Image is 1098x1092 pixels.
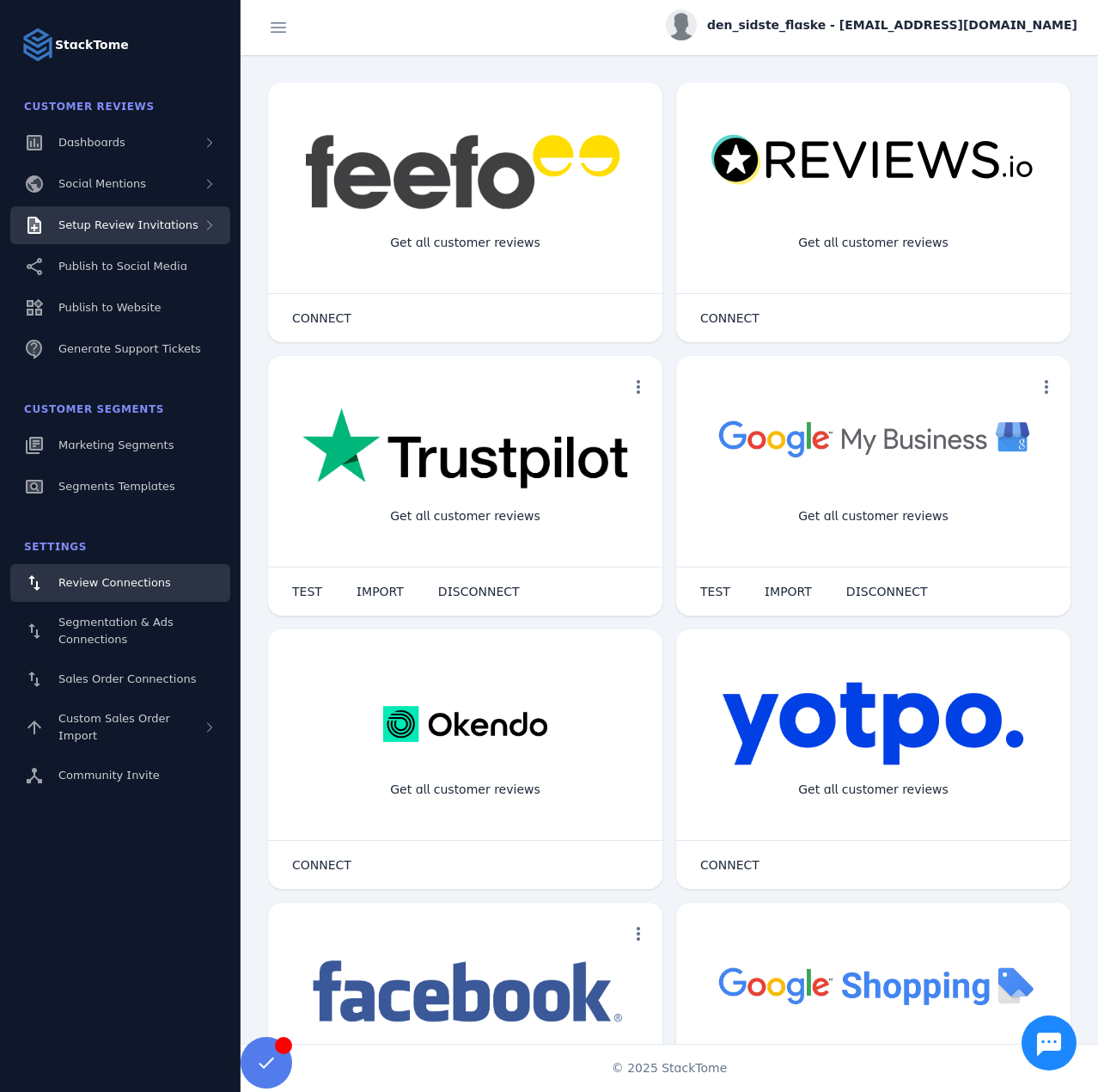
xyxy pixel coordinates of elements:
[58,260,187,273] span: Publish to Social Media
[376,220,554,266] div: Get all customer reviews
[302,134,628,210] img: feefo.png
[357,586,404,598] span: IMPORT
[784,220,962,266] div: Get all customer reviews
[376,767,554,813] div: Get all customer reviews
[683,848,777,882] button: CONNECT
[10,605,230,657] a: Segmentation & Ads Connections
[711,134,1036,187] img: reviewsio.svg
[700,859,759,871] span: CONNECT
[21,28,55,62] img: Logo image
[438,586,520,598] span: DISCONNECT
[747,574,829,609] button: IMPORT
[683,574,747,609] button: TEST
[58,712,170,742] span: Custom Sales Order Import
[10,757,230,794] a: Community Invite
[621,370,656,404] button: more
[772,1040,974,1086] div: Import Products from Google
[383,681,547,767] img: okendo.webp
[683,301,777,335] button: CONNECT
[302,954,628,1031] img: facebook.png
[302,408,628,492] img: trustpilot.png
[612,1059,728,1077] span: © 2025 StackTome
[58,218,198,231] span: Setup Review Invitations
[24,403,164,415] span: Customer Segments
[10,564,230,602] a: Review Connections
[24,541,87,553] span: Settings
[58,616,174,646] span: Segmentation & Ads Connections
[10,660,230,698] a: Sales Order Connections
[784,767,962,813] div: Get all customer reviews
[846,586,928,598] span: DISCONNECT
[784,494,962,539] div: Get all customer reviews
[275,301,369,335] button: CONNECT
[58,576,171,589] span: Review Connections
[292,312,351,324] span: CONNECT
[666,9,697,40] img: profile.jpg
[10,468,230,506] a: Segments Templates
[10,248,230,285] a: Publish to Social Media
[292,859,351,871] span: CONNECT
[376,494,554,539] div: Get all customer reviews
[58,136,125,149] span: Dashboards
[55,36,129,54] strong: StackTome
[1029,370,1064,404] button: more
[58,439,174,451] span: Marketing Segments
[10,289,230,327] a: Publish to Website
[58,769,160,782] span: Community Invite
[58,342,201,355] span: Generate Support Tickets
[707,16,1077,34] span: den_sidste_flaske - [EMAIL_ADDRESS][DOMAIN_NAME]
[24,101,155,113] span: Customer Reviews
[421,574,537,609] button: DISCONNECT
[829,574,945,609] button: DISCONNECT
[666,9,1077,40] button: den_sidste_flaske - [EMAIL_ADDRESS][DOMAIN_NAME]
[10,426,230,464] a: Marketing Segments
[339,574,421,609] button: IMPORT
[621,917,656,951] button: more
[58,301,161,314] span: Publish to Website
[700,312,759,324] span: CONNECT
[58,177,146,190] span: Social Mentions
[765,586,812,598] span: IMPORT
[10,330,230,368] a: Generate Support Tickets
[58,672,196,685] span: Sales Order Connections
[711,408,1036,469] img: googlebusiness.png
[711,954,1036,1015] img: googleshopping.png
[275,848,369,882] button: CONNECT
[700,586,730,598] span: TEST
[722,681,1025,767] img: yotpo.png
[58,480,175,493] span: Segments Templates
[292,586,322,598] span: TEST
[275,574,339,609] button: TEST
